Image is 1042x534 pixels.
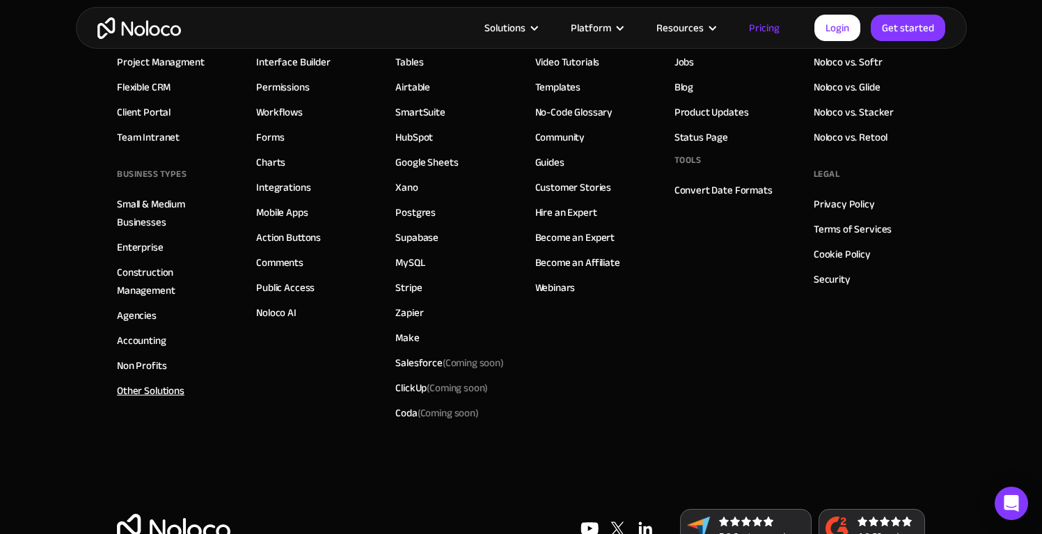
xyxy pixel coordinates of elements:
span: (Coming soon) [443,353,504,372]
a: Interface Builder [256,53,330,71]
div: Platform [553,19,639,37]
a: Security [814,270,851,288]
a: Product Updates [674,103,749,121]
a: Integrations [256,178,310,196]
a: Postgres [395,203,436,221]
a: Mobile Apps [256,203,308,221]
a: Convert Date Formats [674,181,773,199]
a: Status Page [674,128,728,146]
a: Airtable [395,78,430,96]
a: Hire an Expert [535,203,597,221]
span: (Coming soon) [418,403,479,423]
a: home [97,17,181,39]
a: Noloco vs. Glide [814,78,881,96]
a: Other Solutions [117,382,184,400]
span: (Coming soon) [427,378,488,398]
div: Solutions [484,19,526,37]
a: Terms of Services [814,220,892,238]
a: Templates [535,78,581,96]
div: BUSINESS TYPES [117,164,187,184]
a: Login [814,15,860,41]
a: Non Profits [117,356,166,375]
a: Get started [871,15,945,41]
div: Salesforce [395,354,504,372]
a: Become an Affiliate [535,253,620,272]
div: ClickUp [395,379,488,397]
a: Team Intranet [117,128,180,146]
a: Charts [256,153,285,171]
a: Noloco vs. Stacker [814,103,894,121]
a: Blog [674,78,693,96]
a: Comments [256,253,303,272]
a: Zapier [395,304,423,322]
a: Webinars [535,278,576,297]
a: Privacy Policy [814,195,875,213]
a: Noloco vs. Retool [814,128,887,146]
a: Pricing [732,19,797,37]
a: SmartSuite [395,103,445,121]
div: Tools [674,150,702,171]
div: Resources [656,19,704,37]
a: MySQL [395,253,425,272]
a: Make [395,329,419,347]
a: Small & Medium Businesses [117,195,228,231]
a: Noloco AI [256,304,297,322]
a: Community [535,128,585,146]
div: Resources [639,19,732,37]
a: Tables [395,53,423,71]
a: Project Managment [117,53,204,71]
div: Platform [571,19,611,37]
div: Solutions [467,19,553,37]
a: Noloco vs. Softr [814,53,883,71]
a: Cookie Policy [814,245,871,263]
a: Agencies [117,306,157,324]
a: Permissions [256,78,309,96]
a: Flexible CRM [117,78,171,96]
div: Coda [395,404,478,422]
a: Client Portal [117,103,171,121]
a: No-Code Glossary [535,103,613,121]
a: Xano [395,178,418,196]
a: Action Buttons [256,228,321,246]
a: Accounting [117,331,166,350]
div: Open Intercom Messenger [995,487,1028,520]
a: Customer Stories [535,178,612,196]
a: Supabase [395,228,439,246]
a: Construction Management [117,263,228,299]
a: Forms [256,128,284,146]
a: Video Tutorials [535,53,600,71]
a: Enterprise [117,238,164,256]
a: Public Access [256,278,315,297]
a: Become an Expert [535,228,615,246]
div: Legal [814,164,840,184]
a: Guides [535,153,565,171]
a: Google Sheets [395,153,458,171]
a: HubSpot [395,128,433,146]
a: Stripe [395,278,422,297]
a: Workflows [256,103,303,121]
a: Jobs [674,53,694,71]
